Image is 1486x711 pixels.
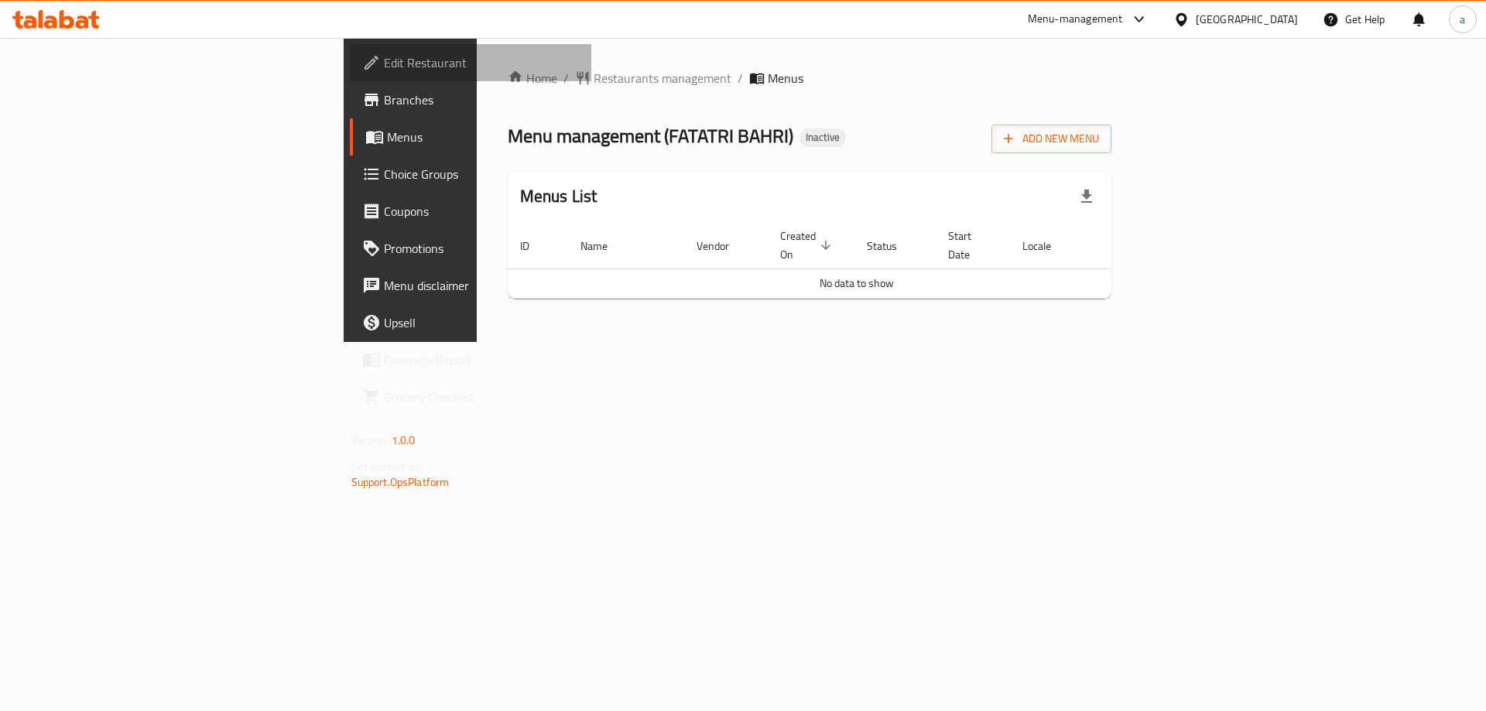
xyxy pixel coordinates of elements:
[384,239,580,258] span: Promotions
[350,156,592,193] a: Choice Groups
[350,81,592,118] a: Branches
[1068,178,1105,215] div: Export file
[384,202,580,220] span: Coupons
[350,267,592,304] a: Menu disclaimer
[351,472,450,492] a: Support.OpsPlatform
[350,193,592,230] a: Coupons
[351,456,423,477] span: Get support on:
[520,185,597,208] h2: Menus List
[384,91,580,109] span: Branches
[991,125,1111,153] button: Add New Menu
[799,131,846,144] span: Inactive
[384,388,580,406] span: Grocery Checklist
[508,69,1112,87] nav: breadcrumb
[384,313,580,332] span: Upsell
[768,69,803,87] span: Menus
[867,237,917,255] span: Status
[580,237,628,255] span: Name
[350,341,592,378] a: Coverage Report
[384,53,580,72] span: Edit Restaurant
[948,227,991,264] span: Start Date
[1090,222,1206,269] th: Actions
[594,69,731,87] span: Restaurants management
[350,44,592,81] a: Edit Restaurant
[384,165,580,183] span: Choice Groups
[738,69,743,87] li: /
[384,350,580,369] span: Coverage Report
[392,430,416,450] span: 1.0.0
[350,230,592,267] a: Promotions
[350,304,592,341] a: Upsell
[780,227,836,264] span: Created On
[1460,11,1465,28] span: a
[520,237,550,255] span: ID
[820,273,894,293] span: No data to show
[1004,129,1099,149] span: Add New Menu
[351,430,389,450] span: Version:
[387,128,580,146] span: Menus
[508,118,793,153] span: Menu management ( FATATRI BAHRI )
[1028,10,1123,29] div: Menu-management
[697,237,749,255] span: Vendor
[799,128,846,147] div: Inactive
[350,118,592,156] a: Menus
[1022,237,1071,255] span: Locale
[350,378,592,415] a: Grocery Checklist
[1196,11,1298,28] div: [GEOGRAPHIC_DATA]
[508,222,1206,299] table: enhanced table
[575,69,731,87] a: Restaurants management
[384,276,580,295] span: Menu disclaimer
